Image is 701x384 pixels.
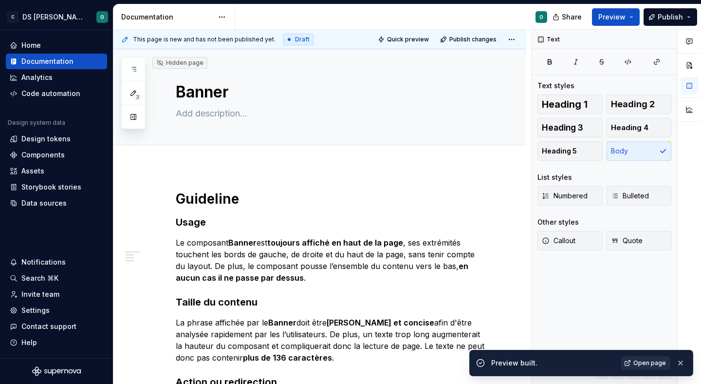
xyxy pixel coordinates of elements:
[6,70,107,85] a: Analytics
[21,150,65,160] div: Components
[21,89,80,98] div: Code automation
[21,273,58,283] div: Search ⌘K
[548,8,588,26] button: Share
[133,36,276,43] span: This page is new and has not been published yet.
[6,319,107,334] button: Contact support
[228,238,257,248] strong: Banner
[537,81,574,91] div: Text styles
[32,366,81,376] svg: Supernova Logo
[21,40,41,50] div: Home
[6,303,107,318] a: Settings
[21,198,67,208] div: Data sources
[537,141,603,161] button: Heading 5
[607,231,672,250] button: Quote
[537,173,572,182] div: List styles
[6,254,107,270] button: Notifications
[644,8,697,26] button: Publish
[539,13,543,21] div: O
[537,95,603,114] button: Heading 1
[267,238,403,248] strong: toujours affiché en haut de la page
[6,38,107,53] a: Home
[542,123,583,133] span: Heading 3
[542,191,588,201] span: Numbered
[658,12,683,22] span: Publish
[6,270,107,286] button: Search ⌘K
[375,33,433,46] button: Quick preview
[537,217,579,227] div: Other styles
[542,146,577,156] span: Heading 5
[21,289,59,299] div: Invite team
[611,99,655,109] span: Heading 2
[21,322,76,331] div: Contact support
[387,36,429,43] span: Quick preview
[607,186,672,206] button: Bulleted
[6,147,107,163] a: Components
[6,195,107,211] a: Data sources
[6,86,107,101] a: Code automation
[6,54,107,69] a: Documentation
[611,123,648,133] span: Heading 4
[176,216,206,228] strong: Usage
[607,95,672,114] button: Heading 2
[21,57,74,66] div: Documentation
[2,6,111,27] button: CDS [PERSON_NAME]O
[562,12,582,22] span: Share
[22,12,85,22] div: DS [PERSON_NAME]
[21,166,44,176] div: Assets
[437,33,501,46] button: Publish changes
[6,163,107,179] a: Assets
[611,191,649,201] span: Bulleted
[268,318,296,327] strong: Banner
[6,335,107,350] button: Help
[633,359,666,367] span: Open page
[100,13,104,21] div: O
[156,59,203,67] div: Hidden page
[537,231,603,250] button: Callout
[133,93,141,101] span: 3
[6,131,107,147] a: Design tokens
[537,118,603,137] button: Heading 3
[542,236,575,246] span: Callout
[21,182,81,192] div: Storybook stories
[621,356,670,370] a: Open page
[327,318,434,327] strong: [PERSON_NAME] et concise
[121,12,213,22] div: Documentation
[176,190,487,208] h1: Guideline
[449,36,497,43] span: Publish changes
[243,353,332,363] strong: plus de 136 caractères
[21,134,71,144] div: Design tokens
[21,73,53,82] div: Analytics
[176,317,487,364] p: La phrase affichée par le doit être afin d'être analysée rapidement par les l’utilisateurs. De pl...
[174,80,485,104] textarea: Banner
[21,306,50,315] div: Settings
[607,118,672,137] button: Heading 4
[295,36,310,43] span: Draft
[176,237,487,284] p: Le composant est , ses extrémités touchent les bords de gauche, de droite et du haut de la page, ...
[176,296,258,308] strong: Taille du contenu
[7,11,18,23] div: C
[21,338,37,347] div: Help
[21,257,66,267] div: Notifications
[592,8,640,26] button: Preview
[611,236,643,246] span: Quote
[491,358,615,368] div: Preview built.
[8,119,65,127] div: Design system data
[542,99,588,109] span: Heading 1
[6,287,107,302] a: Invite team
[6,179,107,195] a: Storybook stories
[598,12,626,22] span: Preview
[537,186,603,206] button: Numbered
